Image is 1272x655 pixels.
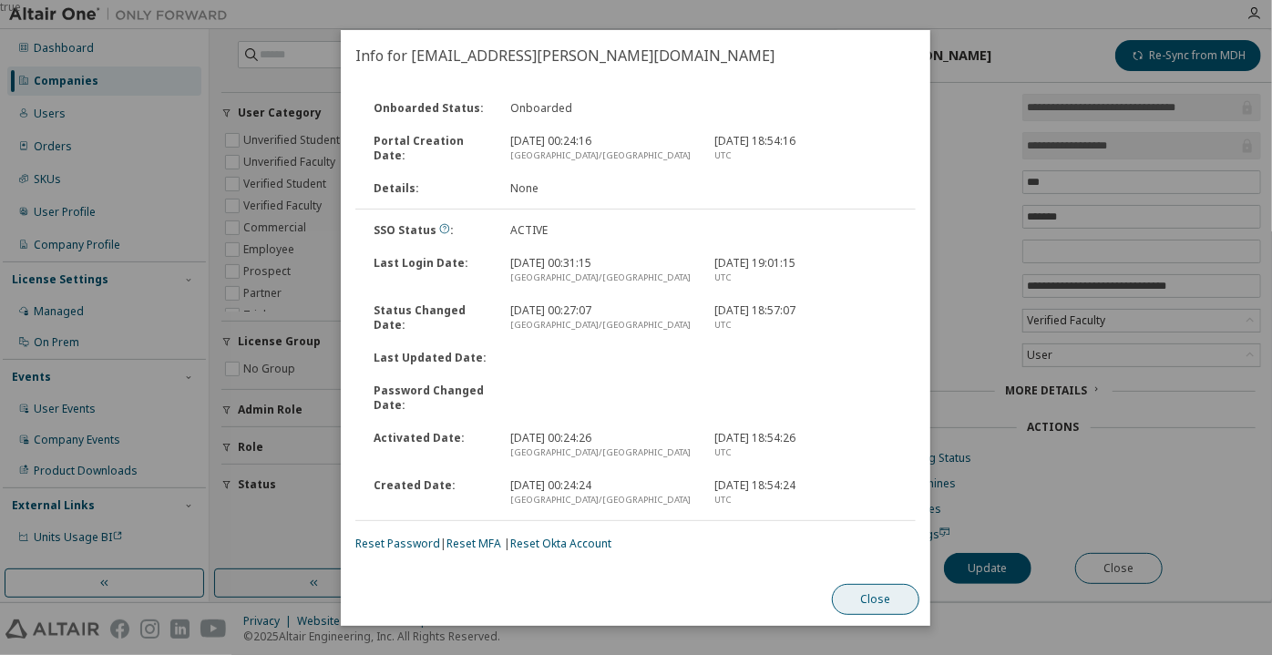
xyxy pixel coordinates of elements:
[446,536,501,551] a: Reset MFA
[499,134,704,163] div: [DATE] 00:24:16
[833,584,920,615] button: Close
[363,384,499,413] div: Password Changed Date :
[704,303,909,333] div: [DATE] 18:57:07
[363,134,499,163] div: Portal Creation Date :
[704,431,909,460] div: [DATE] 18:54:26
[704,134,909,163] div: [DATE] 18:54:16
[363,223,499,238] div: SSO Status :
[355,536,440,551] a: Reset Password
[499,303,704,333] div: [DATE] 00:27:07
[499,101,704,116] div: Onboarded
[363,351,499,365] div: Last Updated Date :
[510,271,693,285] div: [GEOGRAPHIC_DATA]/[GEOGRAPHIC_DATA]
[715,318,898,333] div: UTC
[355,537,916,551] div: | |
[363,478,499,507] div: Created Date :
[499,431,704,460] div: [DATE] 00:24:26
[704,478,909,507] div: [DATE] 18:54:24
[715,148,898,163] div: UTC
[499,256,704,285] div: [DATE] 00:31:15
[341,30,930,81] h2: Info for [EMAIL_ADDRESS][PERSON_NAME][DOMAIN_NAME]
[510,318,693,333] div: [GEOGRAPHIC_DATA]/[GEOGRAPHIC_DATA]
[715,445,898,460] div: UTC
[499,223,704,238] div: ACTIVE
[510,445,693,460] div: [GEOGRAPHIC_DATA]/[GEOGRAPHIC_DATA]
[363,303,499,333] div: Status Changed Date :
[499,478,704,507] div: [DATE] 00:24:24
[499,181,704,196] div: None
[715,271,898,285] div: UTC
[363,431,499,460] div: Activated Date :
[510,493,693,507] div: [GEOGRAPHIC_DATA]/[GEOGRAPHIC_DATA]
[715,493,898,507] div: UTC
[363,101,499,116] div: Onboarded Status :
[363,181,499,196] div: Details :
[510,148,693,163] div: [GEOGRAPHIC_DATA]/[GEOGRAPHIC_DATA]
[363,256,499,285] div: Last Login Date :
[510,536,611,551] a: Reset Okta Account
[704,256,909,285] div: [DATE] 19:01:15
